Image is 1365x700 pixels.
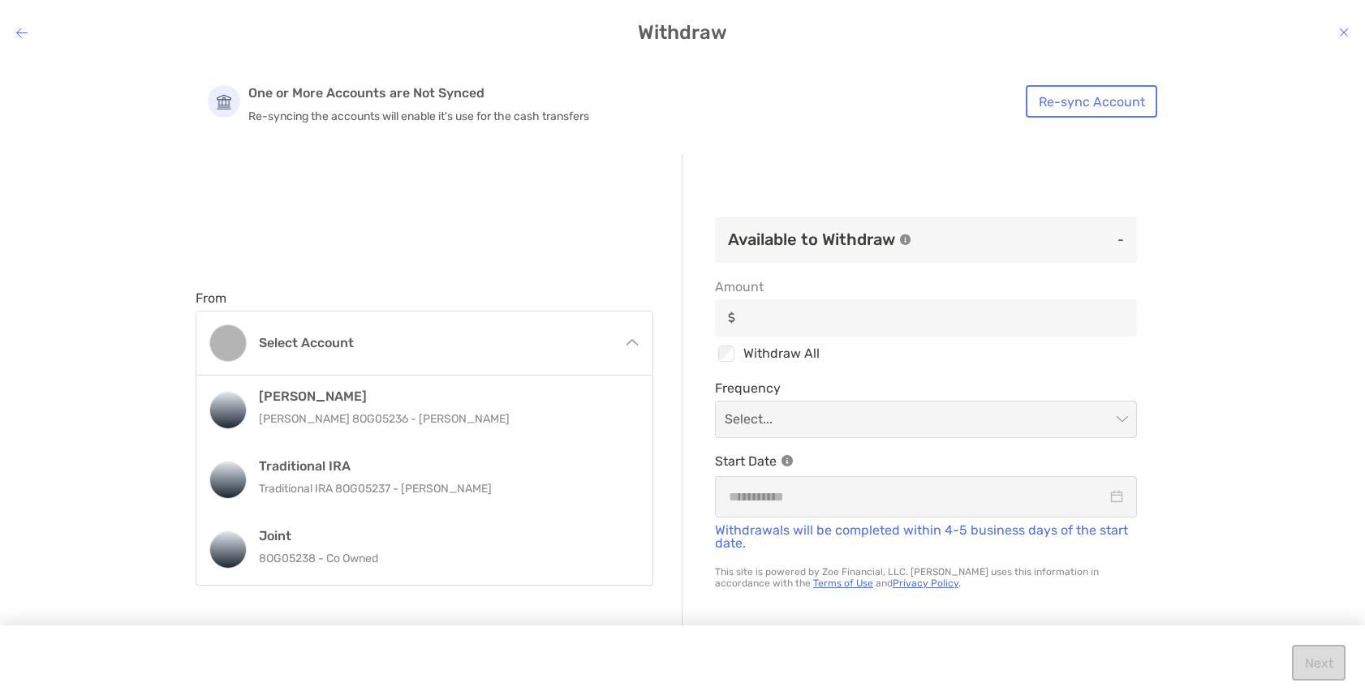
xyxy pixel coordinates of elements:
[715,343,1137,364] div: Withdraw All
[728,311,735,324] img: input icon
[196,290,226,306] label: From
[715,451,1137,471] p: Start Date
[259,335,609,350] h4: Select account
[259,409,625,429] p: [PERSON_NAME] 8OG05236 - [PERSON_NAME]
[248,110,1036,123] p: Re-syncing the accounts will enable it's use for the cash transfers
[210,462,246,498] img: Traditional IRA
[715,524,1137,550] p: Withdrawals will be completed within 4-5 business days of the start date.
[715,279,1137,294] span: Amount
[813,578,873,589] a: Terms of Use
[782,455,793,466] img: Information Icon
[210,532,246,568] img: Joint
[728,230,895,249] h3: Available to Withdraw
[715,566,1137,589] p: This site is powered by Zoe Financial, LLC. [PERSON_NAME] uses this information in accordance wit...
[210,393,246,428] img: Roth IRA
[259,548,625,569] p: 8OG05238 - Co Owned
[924,230,1124,250] p: -
[248,85,1036,101] p: One or More Accounts are Not Synced
[259,389,625,404] h4: [PERSON_NAME]
[893,578,958,589] a: Privacy Policy
[208,85,240,118] img: Account Icon
[742,311,1136,324] input: Amountinput icon
[259,458,625,474] h4: Traditional IRA
[259,479,625,499] p: Traditional IRA 8OG05237 - [PERSON_NAME]
[1026,85,1157,118] button: Re-sync Account
[259,528,625,543] h4: Joint
[715,380,1137,396] span: Frequency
